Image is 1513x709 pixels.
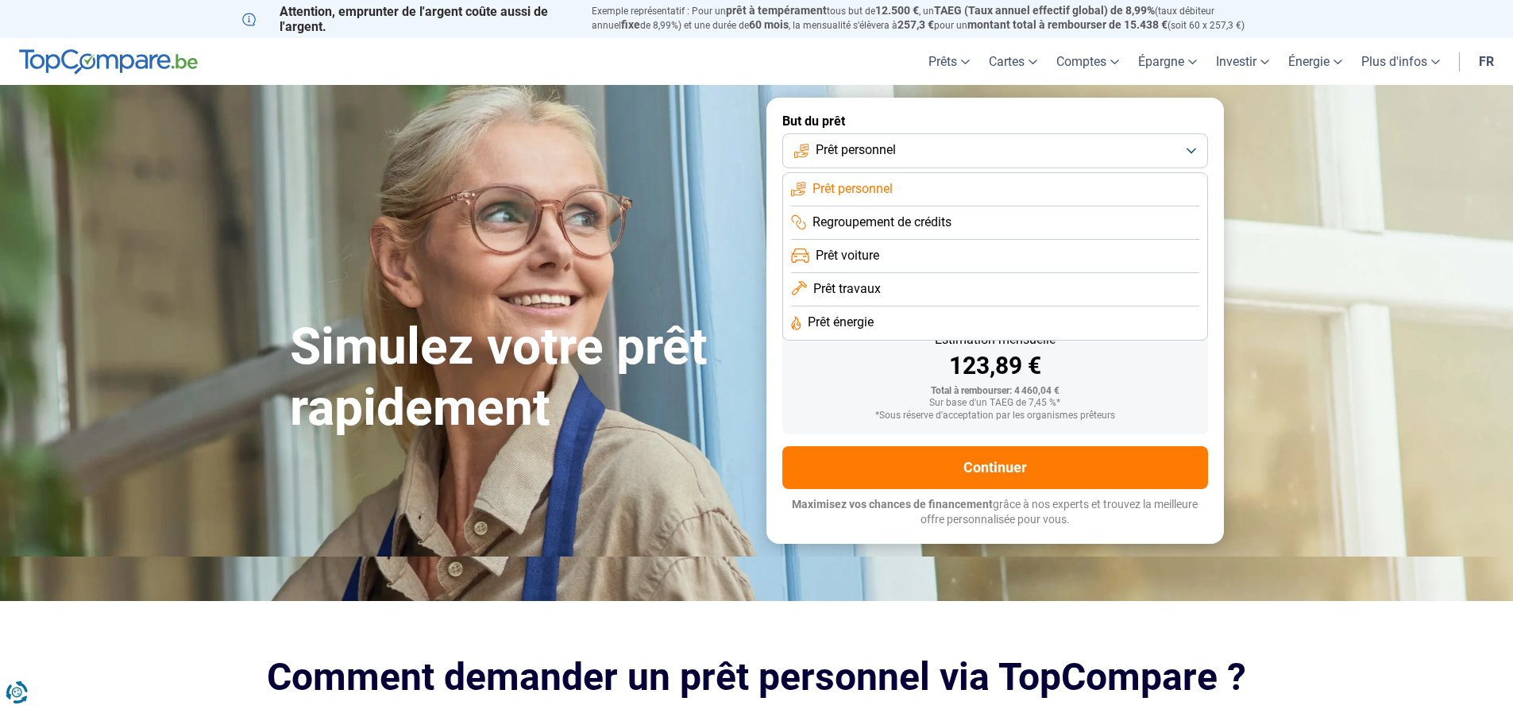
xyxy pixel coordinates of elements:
[812,214,951,231] span: Regroupement de crédits
[621,18,640,31] span: fixe
[792,498,993,511] span: Maximisez vos chances de financement
[1206,38,1279,85] a: Investir
[749,18,789,31] span: 60 mois
[1352,38,1449,85] a: Plus d'infos
[1279,38,1352,85] a: Énergie
[897,18,934,31] span: 257,3 €
[726,4,827,17] span: prêt à tempérament
[795,333,1195,346] div: Estimation mensuelle
[795,410,1195,422] div: *Sous réserve d'acceptation par les organismes prêteurs
[795,354,1195,378] div: 123,89 €
[967,18,1168,31] span: montant total à rembourser de 15.438 €
[592,4,1272,33] p: Exemple représentatif : Pour un tous but de , un (taux débiteur annuel de 8,99%) et une durée de ...
[242,655,1272,699] h2: Comment demander un prêt personnel via TopCompare ?
[242,4,573,34] p: Attention, emprunter de l'argent coûte aussi de l'argent.
[816,141,896,159] span: Prêt personnel
[1047,38,1129,85] a: Comptes
[816,247,879,264] span: Prêt voiture
[795,386,1195,397] div: Total à rembourser: 4 460,04 €
[979,38,1047,85] a: Cartes
[795,398,1195,409] div: Sur base d'un TAEG de 7,45 %*
[919,38,979,85] a: Prêts
[934,4,1155,17] span: TAEG (Taux annuel effectif global) de 8,99%
[812,180,893,198] span: Prêt personnel
[1469,38,1503,85] a: fr
[813,280,881,298] span: Prêt travaux
[782,114,1208,129] label: But du prêt
[875,4,919,17] span: 12.500 €
[19,49,198,75] img: TopCompare
[808,314,874,331] span: Prêt énergie
[782,446,1208,489] button: Continuer
[782,133,1208,168] button: Prêt personnel
[782,497,1208,528] p: grâce à nos experts et trouvez la meilleure offre personnalisée pour vous.
[290,317,747,439] h1: Simulez votre prêt rapidement
[1129,38,1206,85] a: Épargne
